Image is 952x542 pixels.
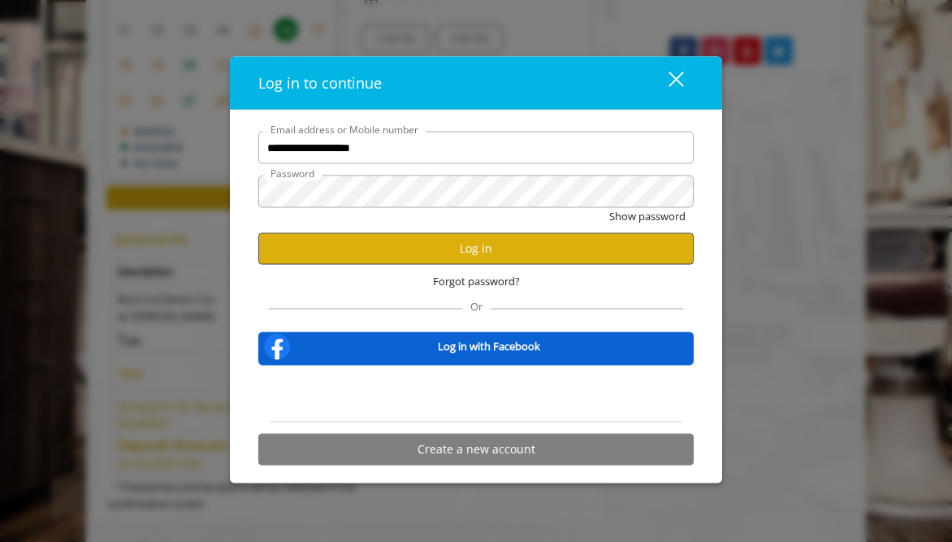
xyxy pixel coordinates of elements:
[650,71,682,95] div: close dialog
[433,272,520,289] span: Forgot password?
[609,208,686,225] button: Show password
[261,330,293,362] img: facebook-logo
[262,122,426,137] label: Email address or Mobile number
[638,66,694,99] button: close dialog
[387,375,565,411] iframe: Sign in with Google Button
[438,338,540,355] b: Log in with Facebook
[258,73,382,93] span: Log in to continue
[258,433,694,465] button: Create a new account
[258,232,694,264] button: Log in
[258,176,694,208] input: Password
[262,166,322,181] label: Password
[462,298,491,313] span: Or
[258,132,694,164] input: Email address or Mobile number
